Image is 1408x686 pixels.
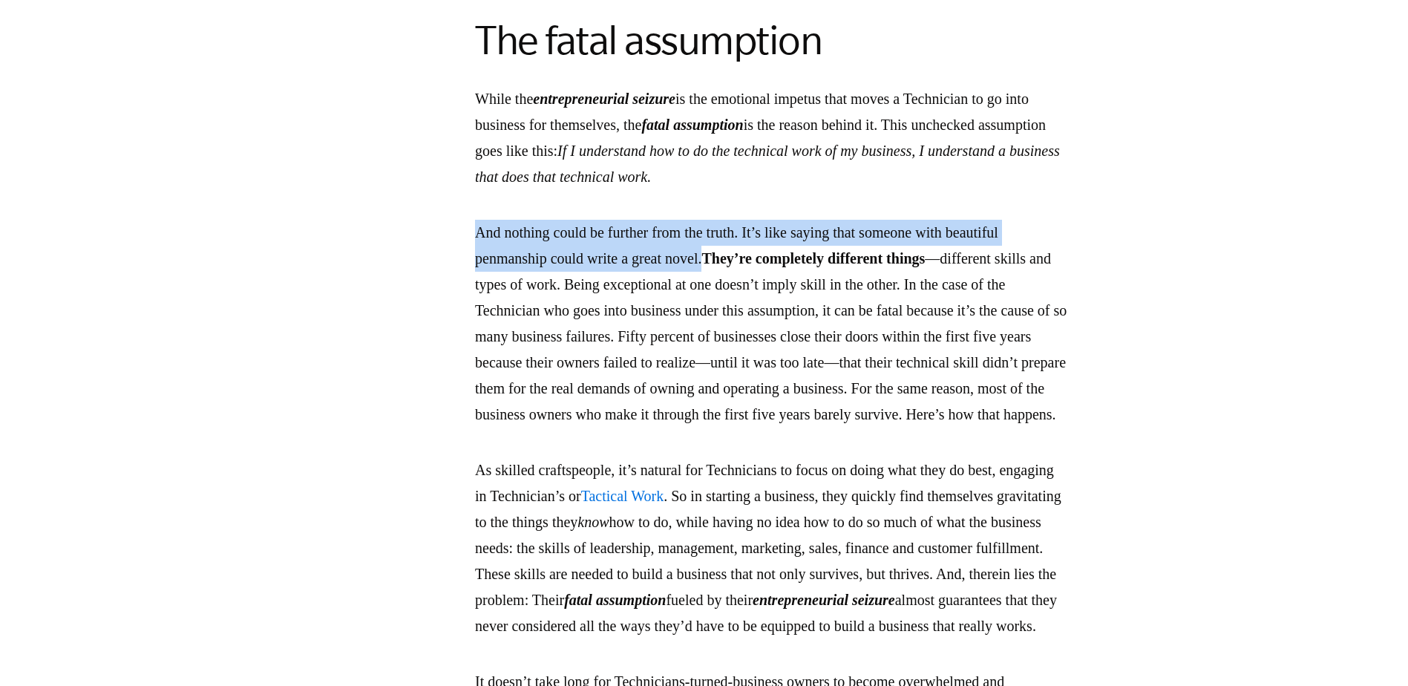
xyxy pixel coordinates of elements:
[533,91,675,107] em: entrepreneurial seizure
[475,220,1069,428] p: And nothing could be further from the truth. It’s like saying that someone with beautiful penmans...
[701,250,925,267] strong: They’re completely different things
[475,86,1069,190] p: While the is the emotional impetus that moves a Technician to go into business for themselves, th...
[475,143,1060,185] em: If I understand how to do the technical work of my business, I understand a business that does th...
[577,514,609,530] em: know
[1334,615,1408,686] iframe: Chat Widget
[564,592,666,608] em: fatal assumption
[641,117,743,133] em: fatal assumption
[753,592,895,608] em: entrepreneurial seizure
[475,457,1069,639] p: As skilled craftspeople, it’s natural for Technicians to focus on doing what they do best, engagi...
[475,16,1069,64] h2: The fatal assumption
[581,488,664,504] a: Tactical Work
